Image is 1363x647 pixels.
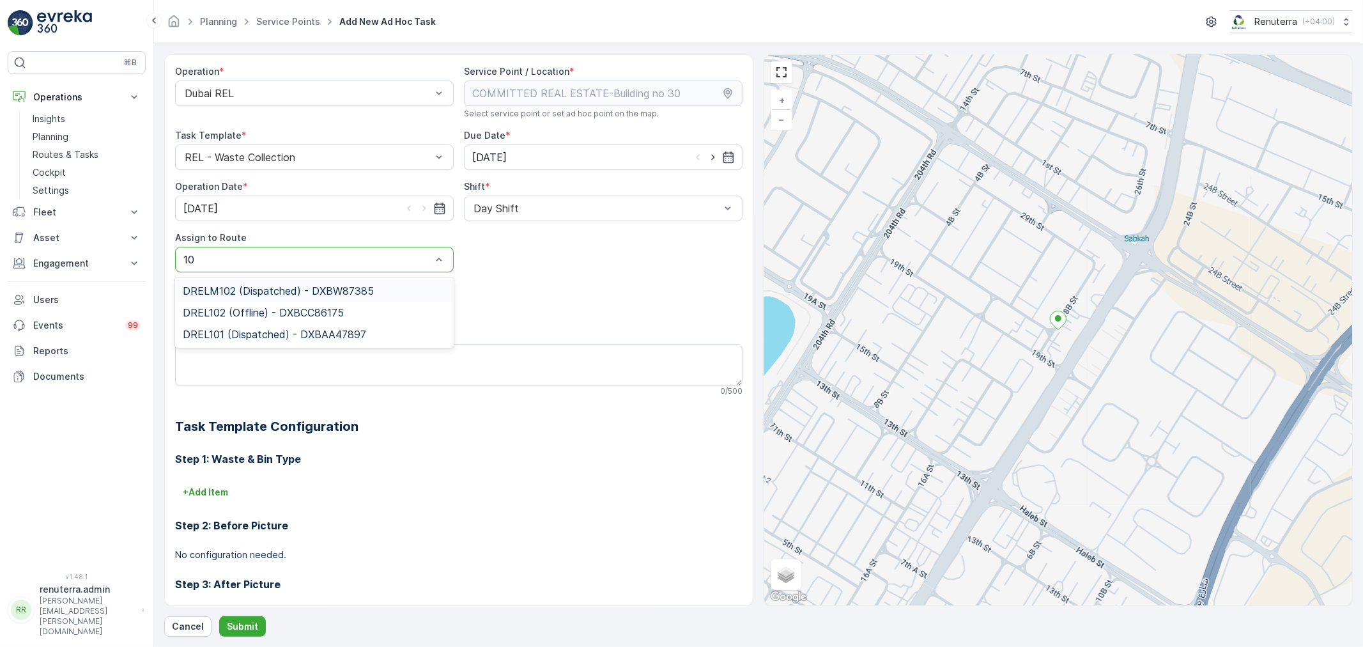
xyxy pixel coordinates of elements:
label: Service Point / Location [464,66,569,77]
div: RR [11,600,31,620]
button: Operations [8,84,146,110]
a: View Fullscreen [772,63,791,82]
button: +Add Item [175,482,236,503]
a: Open this area in Google Maps (opens a new window) [767,589,810,605]
img: logo_light-DOdMpM7g.png [37,10,92,36]
img: logo [8,10,33,36]
p: Asset [33,231,120,244]
h3: Step 1: Waste & Bin Type [175,451,743,467]
button: RRrenuterra.admin[PERSON_NAME][EMAIL_ADDRESS][PERSON_NAME][DOMAIN_NAME] [8,583,146,637]
p: Engagement [33,257,120,270]
p: Submit [227,620,258,633]
a: Documents [8,364,146,389]
p: Planning [33,130,68,143]
p: Cancel [172,620,204,633]
a: Planning [27,128,146,146]
input: dd/mm/yyyy [464,144,743,170]
span: DREL101 (Dispatched) - DXBAA47897 [183,329,366,340]
span: v 1.48.1 [8,573,146,581]
p: [PERSON_NAME][EMAIL_ADDRESS][PERSON_NAME][DOMAIN_NAME] [40,596,135,637]
button: Fleet [8,199,146,225]
a: Cockpit [27,164,146,182]
p: renuterra.admin [40,583,135,596]
p: 99 [128,320,138,331]
h2: Task Template Configuration [175,417,743,436]
p: ⌘B [124,58,137,68]
a: Zoom Out [772,110,791,129]
p: + Add Item [183,486,228,499]
button: Engagement [8,251,146,276]
a: Settings [27,182,146,199]
p: Insights [33,113,65,125]
img: Google [767,589,810,605]
a: Zoom In [772,91,791,110]
span: Select service point or set ad hoc point on the map. [464,109,659,119]
p: Routes & Tasks [33,148,98,161]
button: Cancel [164,616,212,637]
h3: Step 2: Before Picture [175,518,743,533]
a: Planning [200,16,237,27]
span: − [779,114,785,125]
input: COMMITTED REAL ESTATE-Building no 30 [464,81,743,106]
p: ( +04:00 ) [1302,17,1335,27]
button: Renuterra(+04:00) [1229,10,1353,33]
label: Task Template [175,130,242,141]
label: Operation Date [175,181,243,192]
span: DREL102 (Offline) - DXBCC86175 [183,307,344,318]
a: Users [8,287,146,313]
span: + [779,95,785,105]
p: Users [33,293,141,306]
label: Operation [175,66,219,77]
span: DRELM102 (Dispatched) - DXBW87385 [183,285,374,297]
label: Assign to Route [175,232,247,243]
img: Screenshot_2024-07-26_at_13.33.01.png [1229,15,1249,29]
h3: Step 3: After Picture [175,577,743,592]
a: Insights [27,110,146,128]
a: Routes & Tasks [27,146,146,164]
p: Reports [33,345,141,357]
button: Submit [219,616,266,637]
a: Events99 [8,313,146,338]
a: Homepage [167,19,181,30]
p: Documents [33,370,141,383]
p: 0 / 500 [720,386,743,396]
input: dd/mm/yyyy [175,196,454,221]
p: Fleet [33,206,120,219]
p: Renuterra [1254,15,1297,28]
p: Cockpit [33,166,66,179]
p: No configuration needed. [175,549,743,561]
p: Events [33,319,118,332]
a: Reports [8,338,146,364]
label: Due Date [464,130,505,141]
button: Asset [8,225,146,251]
p: Operations [33,91,120,104]
span: Add New Ad Hoc Task [337,15,438,28]
p: Settings [33,184,69,197]
label: Shift [464,181,485,192]
a: Service Points [256,16,320,27]
a: Layers [772,561,800,589]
